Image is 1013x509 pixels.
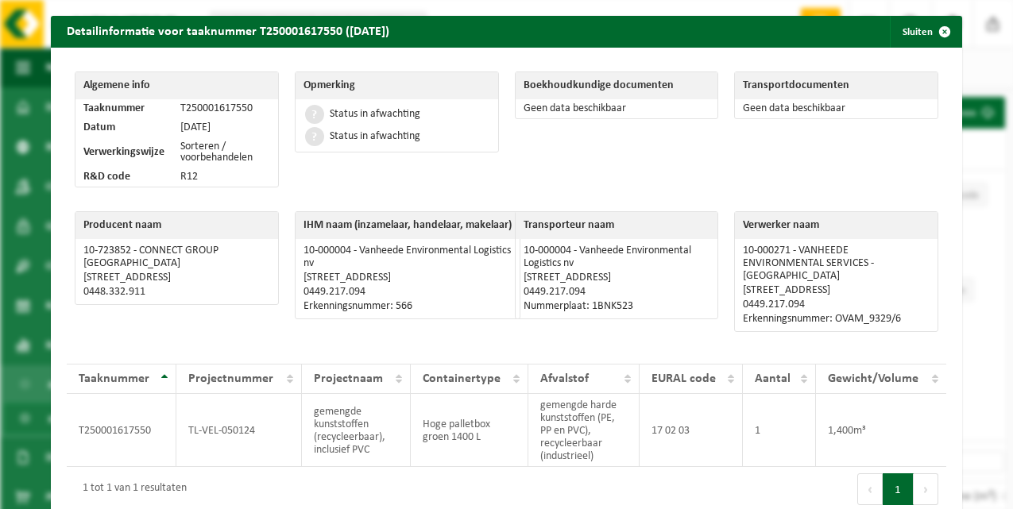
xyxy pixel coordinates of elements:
p: 0449.217.094 [304,286,512,299]
span: Aantal [755,372,791,385]
span: Projectnaam [314,372,383,385]
td: gemengde kunststoffen (recycleerbaar), inclusief PVC [302,394,410,467]
h2: Detailinformatie voor taaknummer T250001617550 ([DATE]) [51,16,405,46]
td: Datum [75,118,172,137]
p: Nummerplaat: 1BNK523 [524,300,710,313]
td: Hoge palletbox groen 1400 L [411,394,528,467]
td: TL-VEL-050124 [176,394,302,467]
td: 1 [743,394,816,467]
td: R12 [172,168,278,187]
th: Algemene info [75,72,278,99]
p: [STREET_ADDRESS] [304,272,512,284]
p: 10-000271 - VANHEEDE ENVIRONMENTAL SERVICES - [GEOGRAPHIC_DATA] [743,245,930,283]
td: [DATE] [172,118,278,137]
button: 1 [883,473,914,505]
p: Erkenningsnummer: OVAM_9329/6 [743,313,930,326]
td: T250001617550 [172,99,278,118]
td: Verwerkingswijze [75,137,172,168]
button: Next [914,473,938,505]
p: 0448.332.911 [83,286,270,299]
td: 17 02 03 [640,394,743,467]
td: T250001617550 [67,394,177,467]
span: Containertype [423,372,501,385]
td: Geen data beschikbaar [516,99,718,118]
div: Status in afwachting [330,131,420,142]
button: Sluiten [890,16,961,48]
span: Taaknummer [79,372,149,385]
p: 10-000004 - Vanheede Environmental Logistics nv [304,245,512,270]
p: [STREET_ADDRESS] [83,272,270,284]
p: [STREET_ADDRESS] [524,272,710,284]
div: Status in afwachting [330,109,420,120]
p: Erkenningsnummer: 566 [304,300,512,313]
th: Producent naam [75,212,278,239]
th: Transportdocumenten [735,72,914,99]
p: [STREET_ADDRESS] [743,284,930,297]
td: R&D code [75,168,172,187]
p: 0449.217.094 [743,299,930,311]
td: Sorteren / voorbehandelen [172,137,278,168]
th: Opmerking [296,72,498,99]
p: 10-723852 - CONNECT GROUP [GEOGRAPHIC_DATA] [83,245,270,270]
td: Taaknummer [75,99,172,118]
td: gemengde harde kunststoffen (PE, PP en PVC), recycleerbaar (industrieel) [528,394,640,467]
span: Projectnummer [188,372,273,385]
p: 10-000004 - Vanheede Environmental Logistics nv [524,245,710,270]
span: Afvalstof [540,372,589,385]
p: 0449.217.094 [524,286,710,299]
td: 1,400m³ [816,394,946,467]
span: EURAL code [651,372,716,385]
span: Gewicht/Volume [828,372,918,385]
td: Geen data beschikbaar [735,99,938,118]
div: 1 tot 1 van 1 resultaten [75,475,187,503]
th: Boekhoudkundige documenten [516,72,718,99]
th: Transporteur naam [516,212,718,239]
th: Verwerker naam [735,212,938,239]
th: IHM naam (inzamelaar, handelaar, makelaar) [296,212,520,239]
button: Previous [857,473,883,505]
